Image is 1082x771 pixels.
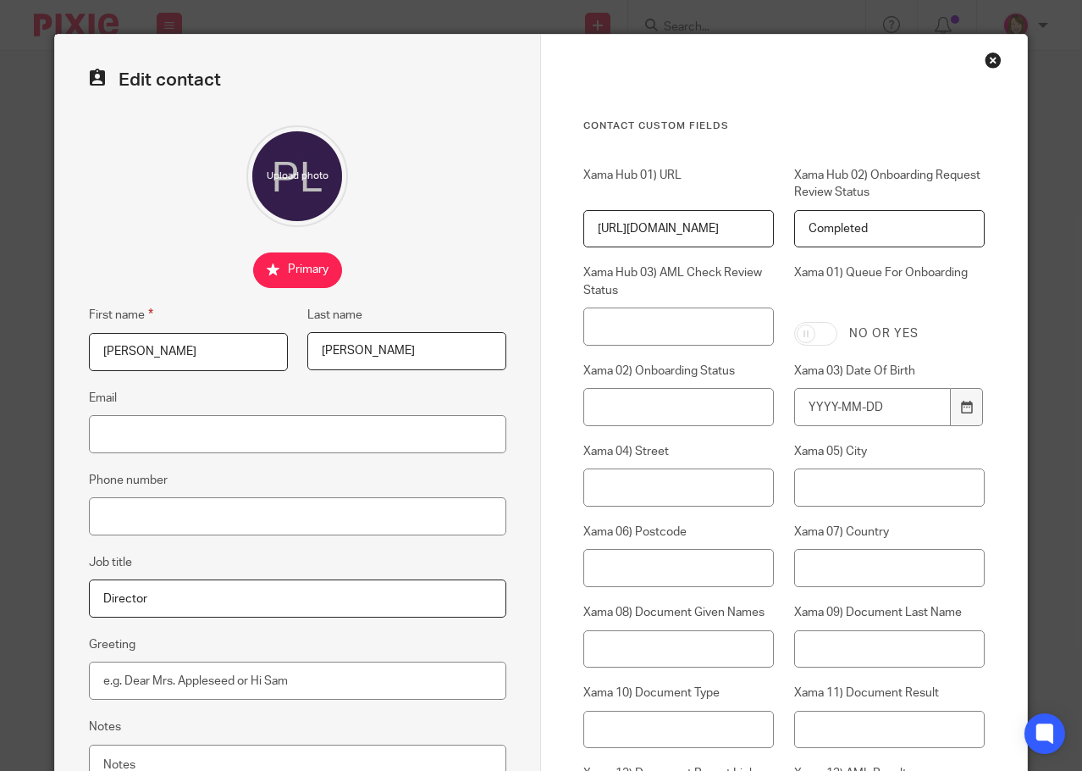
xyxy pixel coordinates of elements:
[583,119,985,133] h3: Contact Custom fields
[89,305,153,324] label: First name
[89,390,117,407] label: Email
[794,264,985,308] label: Xama 01) Queue For Onboarding
[794,604,985,621] label: Xama 09) Document Last Name
[89,662,506,700] input: e.g. Dear Mrs. Appleseed or Hi Sam
[985,52,1002,69] div: Close this dialog window
[849,325,919,342] label: No or yes
[307,307,362,324] label: Last name
[89,472,168,489] label: Phone number
[89,636,135,653] label: Greeting
[583,685,774,702] label: Xama 10) Document Type
[794,443,985,460] label: Xama 05) City
[89,554,132,571] label: Job title
[583,363,774,380] label: Xama 02) Onboarding Status
[583,524,774,541] label: Xama 06) Postcode
[583,167,774,202] label: Xama Hub 01) URL
[583,264,774,299] label: Xama Hub 03) AML Check Review Status
[583,604,774,621] label: Xama 08) Document Given Names
[583,443,774,460] label: Xama 04) Street
[794,167,985,202] label: Xama Hub 02) Onboarding Request Review Status
[794,524,985,541] label: Xama 07) Country
[794,685,985,702] label: Xama 11) Document Result
[794,388,951,426] input: YYYY-MM-DD
[89,718,121,735] label: Notes
[89,69,506,92] h2: Edit contact
[794,363,985,380] label: Xama 03) Date Of Birth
